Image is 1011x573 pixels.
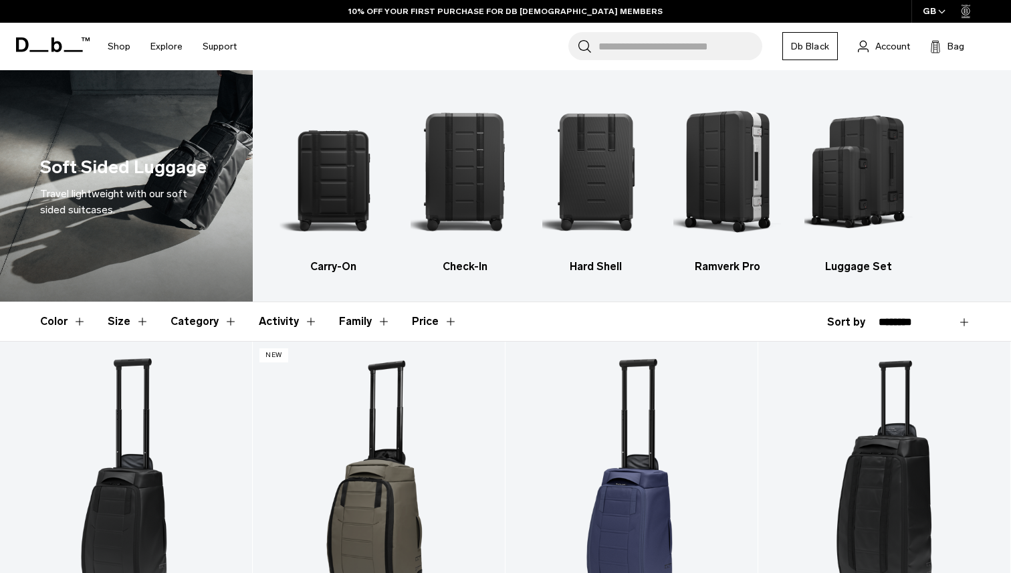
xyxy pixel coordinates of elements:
img: Db [542,90,650,252]
h3: Luggage Set [804,259,912,275]
img: Db [411,90,518,252]
span: Travel lightweight with our soft sided suitcases. [40,187,187,216]
li: 4 / 5 [673,90,781,275]
h1: Soft Sided Luggage [40,154,207,181]
span: Account [875,39,910,53]
span: Bag [947,39,964,53]
button: Toggle Filter [339,302,390,341]
a: Db Black [782,32,838,60]
a: Db Luggage Set [804,90,912,275]
li: 3 / 5 [542,90,650,275]
p: New [259,348,288,362]
button: Bag [930,38,964,54]
h3: Hard Shell [542,259,650,275]
h3: Check-In [411,259,518,275]
nav: Main Navigation [98,23,247,70]
a: Support [203,23,237,70]
button: Toggle Filter [108,302,149,341]
a: Account [858,38,910,54]
img: Db [279,90,387,252]
a: Explore [150,23,183,70]
a: 10% OFF YOUR FIRST PURCHASE FOR DB [DEMOGRAPHIC_DATA] MEMBERS [348,5,663,17]
button: Toggle Filter [259,302,318,341]
h3: Carry-On [279,259,387,275]
a: Db Ramverk Pro [673,90,781,275]
img: Db [673,90,781,252]
li: 5 / 5 [804,90,912,275]
a: Shop [108,23,130,70]
a: Db Check-In [411,90,518,275]
a: Db Carry-On [279,90,387,275]
li: 2 / 5 [411,90,518,275]
li: 1 / 5 [279,90,387,275]
button: Toggle Price [412,302,457,341]
img: Db [804,90,912,252]
button: Toggle Filter [40,302,86,341]
h3: Ramverk Pro [673,259,781,275]
button: Toggle Filter [171,302,237,341]
a: Db Hard Shell [542,90,650,275]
